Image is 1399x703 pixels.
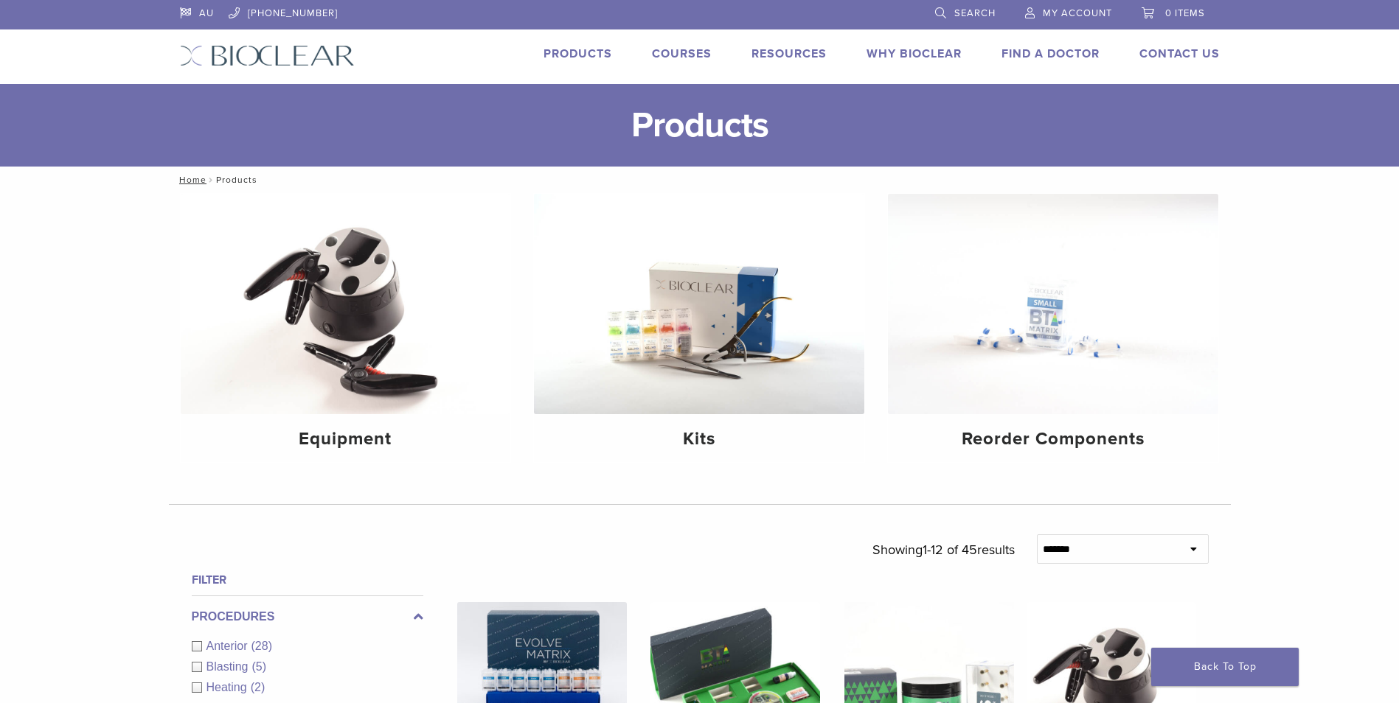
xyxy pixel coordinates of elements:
a: Resources [751,46,827,61]
nav: Products [169,167,1231,193]
span: Heating [206,681,251,693]
img: Bioclear [180,45,355,66]
h4: Kits [546,426,853,452]
span: Search [954,7,996,19]
a: Home [175,175,206,185]
a: Contact Us [1139,46,1220,61]
a: Back To Top [1151,648,1299,686]
a: Reorder Components [888,194,1218,462]
a: Products [544,46,612,61]
h4: Equipment [192,426,499,452]
span: Blasting [206,660,252,673]
a: Why Bioclear [867,46,962,61]
a: Courses [652,46,712,61]
a: Kits [534,194,864,462]
span: (28) [251,640,272,652]
label: Procedures [192,608,423,626]
span: 1-12 of 45 [923,542,977,558]
a: Find A Doctor [1001,46,1100,61]
img: Equipment [181,194,511,414]
span: My Account [1043,7,1112,19]
span: (5) [251,660,266,673]
span: 0 items [1165,7,1205,19]
h4: Filter [192,571,423,589]
p: Showing results [872,534,1015,565]
a: Equipment [181,194,511,462]
span: / [206,176,216,183]
span: Anterior [206,640,251,652]
span: (2) [251,681,265,693]
h4: Reorder Components [900,426,1207,452]
img: Kits [534,194,864,414]
img: Reorder Components [888,194,1218,414]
